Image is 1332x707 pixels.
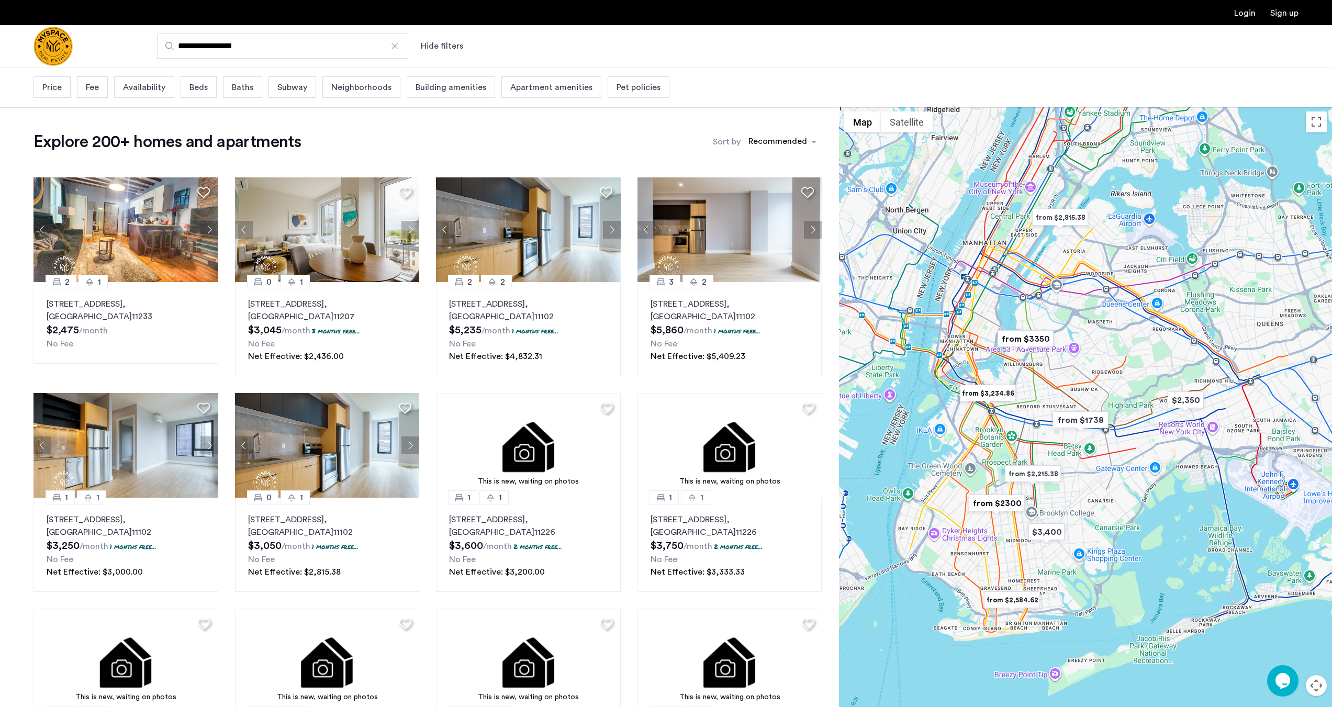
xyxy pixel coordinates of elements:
[993,327,1058,351] div: from $3350
[47,555,73,564] span: No Fee
[79,327,108,335] sub: /month
[248,541,282,551] span: $3,050
[449,568,545,576] span: Net Effective: $3,200.00
[235,436,253,454] button: Previous apartment
[33,221,51,239] button: Previous apartment
[235,498,420,592] a: 01[STREET_ADDRESS], [GEOGRAPHIC_DATA]111021 months free...No FeeNet Effective: $2,815.38
[1267,665,1301,697] iframe: chat widget
[714,542,763,551] p: 2 months free...
[47,298,205,323] p: [STREET_ADDRESS] 11233
[747,135,807,150] div: Recommended
[39,692,213,703] div: This is new, waiting on photos
[449,325,482,335] span: $5,235
[123,81,165,94] span: Availability
[714,327,760,335] p: 1 months free...
[651,555,677,564] span: No Fee
[248,325,282,335] span: $3,045
[96,491,99,504] span: 1
[965,491,1029,515] div: from $2300
[512,327,558,335] p: 1 months free...
[669,491,672,504] span: 1
[500,276,505,288] span: 2
[248,568,341,576] span: Net Effective: $2,815.38
[235,177,420,282] img: 1997_638519001096654587.png
[33,282,218,364] a: 21[STREET_ADDRESS], [GEOGRAPHIC_DATA]11233No Fee
[80,542,108,551] sub: /month
[844,111,881,132] button: Show street map
[248,352,344,361] span: Net Effective: $2,436.00
[651,352,745,361] span: Net Effective: $5,409.23
[248,298,407,323] p: [STREET_ADDRESS] 11207
[651,298,809,323] p: [STREET_ADDRESS] 11102
[637,282,822,376] a: 32[STREET_ADDRESS], [GEOGRAPHIC_DATA]111021 months free...No FeeNet Effective: $5,409.23
[1024,520,1069,544] div: $3,400
[248,340,275,348] span: No Fee
[980,588,1044,612] div: from $2,584.62
[643,476,817,487] div: This is new, waiting on photos
[86,81,99,94] span: Fee
[637,177,822,282] img: 1997_638519968069068022.png
[331,81,391,94] span: Neighborhoods
[1028,206,1092,229] div: from $2,815.38
[467,491,471,504] span: 1
[282,542,310,551] sub: /month
[65,491,68,504] span: 1
[637,498,822,592] a: 11[STREET_ADDRESS], [GEOGRAPHIC_DATA]112262 months free...No FeeNet Effective: $3,333.33
[42,81,62,94] span: Price
[449,555,476,564] span: No Fee
[449,352,542,361] span: Net Effective: $4,832.31
[65,276,70,288] span: 2
[713,136,741,148] label: Sort by
[401,221,419,239] button: Next apartment
[441,692,615,703] div: This is new, waiting on photos
[499,491,502,504] span: 1
[33,436,51,454] button: Previous apartment
[312,542,359,551] p: 1 months free...
[33,27,73,66] a: Cazamio Logo
[651,340,677,348] span: No Fee
[47,340,73,348] span: No Fee
[436,282,621,376] a: 22[STREET_ADDRESS], [GEOGRAPHIC_DATA]111021 months free...No FeeNet Effective: $4,832.31
[449,513,608,538] p: [STREET_ADDRESS] 11226
[248,513,407,538] p: [STREET_ADDRESS] 11102
[416,81,486,94] span: Building amenities
[441,476,615,487] div: This is new, waiting on photos
[277,81,307,94] span: Subway
[651,568,745,576] span: Net Effective: $3,333.33
[1270,9,1299,17] a: Registration
[482,327,510,335] sub: /month
[33,177,218,282] img: 1997_638660674255189691.jpeg
[449,298,608,323] p: [STREET_ADDRESS] 11102
[449,340,476,348] span: No Fee
[266,276,272,288] span: 0
[436,393,621,498] a: This is new, waiting on photos
[1234,9,1256,17] a: Login
[651,325,684,335] span: $5,860
[200,221,218,239] button: Next apartment
[643,692,817,703] div: This is new, waiting on photos
[47,568,143,576] span: Net Effective: $3,000.00
[189,81,208,94] span: Beds
[1048,408,1113,432] div: from $1738
[436,221,454,239] button: Previous apartment
[449,541,483,551] span: $3,600
[513,542,562,551] p: 2 months free...
[436,393,621,498] img: 2.gif
[235,221,253,239] button: Previous apartment
[1163,388,1208,412] div: $2,350
[47,541,80,551] span: $3,250
[617,81,661,94] span: Pet policies
[804,221,822,239] button: Next apartment
[637,393,822,498] img: 2.gif
[312,327,360,335] p: 3 months free...
[33,27,73,66] img: logo
[700,491,703,504] span: 1
[33,131,301,152] h1: Explore 200+ homes and apartments
[200,436,218,454] button: Next apartment
[651,541,684,551] span: $3,750
[467,276,472,288] span: 2
[510,81,592,94] span: Apartment amenities
[266,491,272,504] span: 0
[637,393,822,498] a: This is new, waiting on photos
[436,498,621,592] a: 11[STREET_ADDRESS], [GEOGRAPHIC_DATA]112262 months free...No FeeNet Effective: $3,200.00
